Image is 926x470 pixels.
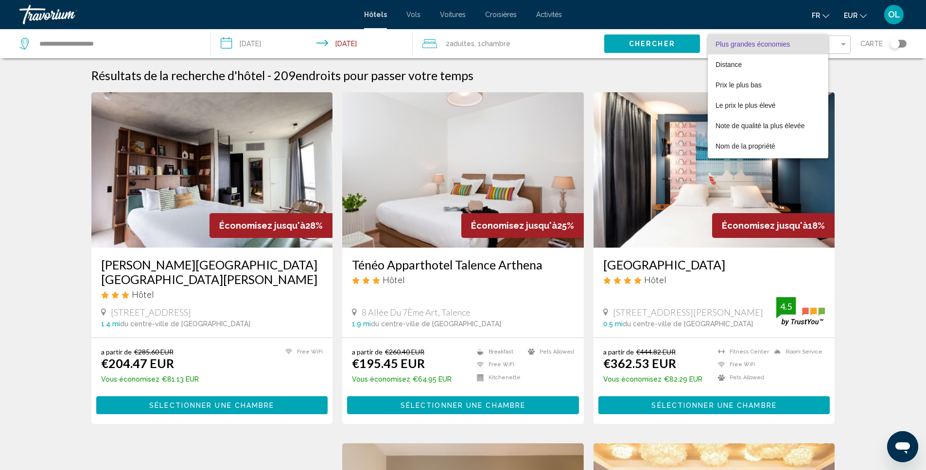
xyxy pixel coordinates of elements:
span: Le prix le plus élevé [716,101,776,109]
div: Sort by [708,34,828,158]
span: Note de qualité la plus élevée [716,122,805,130]
span: Prix le plus bas [716,81,762,89]
span: Plus grandes économies [716,40,790,48]
iframe: Bouton de lancement de la fenêtre de messagerie [887,431,918,462]
span: Nom de la propriété [716,142,775,150]
span: Distance [716,61,742,68]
